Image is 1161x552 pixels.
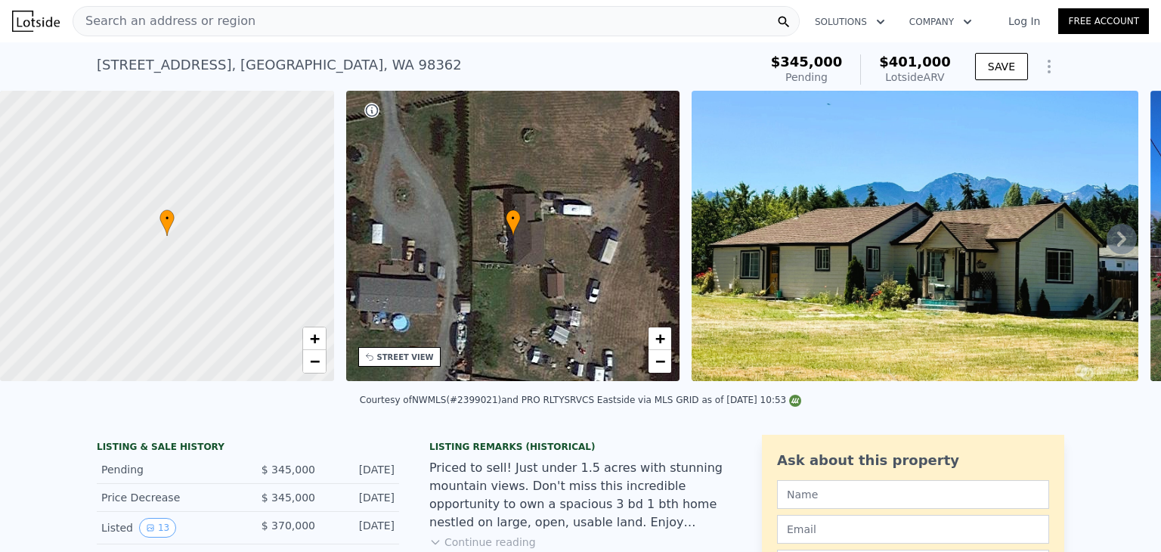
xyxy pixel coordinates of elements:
span: $345,000 [771,54,843,70]
span: Search an address or region [73,12,255,30]
div: [DATE] [327,490,395,505]
div: Priced to sell! Just under 1.5 acres with stunning mountain views. Don't miss this incredible opp... [429,459,732,532]
img: Sale: 166832389 Parcel: 96940937 [692,91,1138,381]
button: Company [897,8,984,36]
div: Price Decrease [101,490,236,505]
span: + [655,329,665,348]
div: • [506,209,521,236]
button: Continue reading [429,535,536,550]
button: View historical data [139,518,176,538]
a: Log In [990,14,1058,29]
div: STREET VIEW [377,352,434,363]
span: − [655,352,665,371]
span: $ 345,000 [262,492,315,504]
div: Courtesy of NWMLS (#2399021) and PRO RLTYSRVCS Eastside via MLS GRID as of [DATE] 10:53 [360,395,801,405]
img: NWMLS Logo [789,395,801,407]
span: − [309,352,319,371]
div: Pending [101,462,236,477]
a: Zoom in [303,327,326,350]
div: LISTING & SALE HISTORY [97,441,399,456]
div: [DATE] [327,518,395,538]
span: $ 345,000 [262,464,315,476]
input: Name [777,480,1049,509]
span: $401,000 [879,54,951,70]
a: Zoom out [649,350,671,373]
button: SAVE [975,53,1028,80]
div: Ask about this property [777,450,1049,471]
div: Lotside ARV [879,70,951,85]
span: • [159,212,175,225]
img: Lotside [12,11,60,32]
a: Free Account [1058,8,1149,34]
div: • [159,209,175,236]
button: Show Options [1034,51,1064,82]
div: [STREET_ADDRESS] , [GEOGRAPHIC_DATA] , WA 98362 [97,54,462,76]
input: Email [777,515,1049,544]
a: Zoom in [649,327,671,350]
div: Pending [771,70,843,85]
div: [DATE] [327,462,395,477]
a: Zoom out [303,350,326,373]
span: + [309,329,319,348]
span: $ 370,000 [262,519,315,532]
div: Listed [101,518,236,538]
div: Listing Remarks (Historical) [429,441,732,453]
button: Solutions [803,8,897,36]
span: • [506,212,521,225]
